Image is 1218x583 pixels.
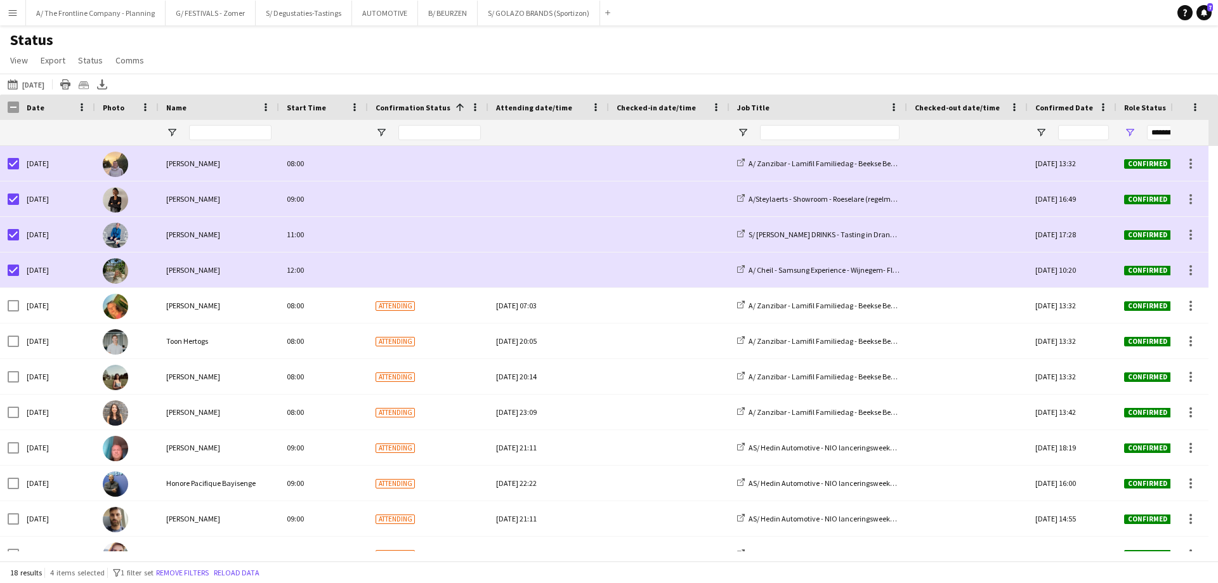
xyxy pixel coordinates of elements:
[166,514,220,523] span: [PERSON_NAME]
[19,501,95,536] div: [DATE]
[749,301,919,310] span: A/ Zanzibar - Lamifil Familiedag - Beekse Bergen (Nl)
[737,549,845,559] a: A/Steylaerts - Showroom - Lier
[103,103,124,112] span: Photo
[166,443,220,452] span: [PERSON_NAME]
[376,408,415,417] span: Attending
[19,466,95,501] div: [DATE]
[496,466,601,501] div: [DATE] 22:22
[121,568,154,577] span: 1 filter set
[496,537,601,572] div: [DATE] 21:44
[27,103,44,112] span: Date
[103,258,128,284] img: Veronica Yesipovitch
[737,230,985,239] a: S/ [PERSON_NAME] DRINKS - Tasting in Drankencentrale [PERSON_NAME]
[19,217,95,252] div: [DATE]
[749,230,985,239] span: S/ [PERSON_NAME] DRINKS - Tasting in Drankencentrale [PERSON_NAME]
[1028,252,1116,287] div: [DATE] 10:20
[1124,372,1171,382] span: Confirmed
[279,324,368,358] div: 08:00
[279,466,368,501] div: 09:00
[279,288,368,323] div: 08:00
[376,443,415,453] span: Attending
[496,359,601,394] div: [DATE] 20:14
[103,294,128,319] img: Emmy Rombaut
[103,187,128,213] img: Nadège Esalo
[737,265,946,275] a: A/ Cheil - Samsung Experience - Wijnegem- Flyeren (30/8+6/9)
[1058,125,1109,140] input: Confirmed Date Filter Input
[737,194,982,204] a: A/Steylaerts - Showroom - Roeselare (regelmatig terugkerende opdracht)
[749,478,1005,488] span: AS/ Hedin Automotive - NIO lanceringsweekend - 30-31/08, 06-07/09 en 13-14/09
[50,568,105,577] span: 4 items selected
[1028,324,1116,358] div: [DATE] 13:32
[376,301,415,311] span: Attending
[376,514,415,524] span: Attending
[1124,127,1136,138] button: Open Filter Menu
[166,265,220,275] span: [PERSON_NAME]
[496,501,601,536] div: [DATE] 21:11
[115,55,144,66] span: Comms
[19,288,95,323] div: [DATE]
[1028,181,1116,216] div: [DATE] 16:49
[76,77,91,92] app-action-btn: Crew files as ZIP
[749,407,919,417] span: A/ Zanzibar - Lamifil Familiedag - Beekse Bergen (Nl)
[749,336,919,346] span: A/ Zanzibar - Lamifil Familiedag - Beekse Bergen (Nl)
[749,514,1005,523] span: AS/ Hedin Automotive - NIO lanceringsweekend - 30-31/08, 06-07/09 en 13-14/09
[1207,3,1213,11] span: 7
[496,288,601,323] div: [DATE] 07:03
[376,103,450,112] span: Confirmation Status
[58,77,73,92] app-action-btn: Print
[737,407,919,417] a: A/ Zanzibar - Lamifil Familiedag - Beekse Bergen (Nl)
[1124,301,1171,311] span: Confirmed
[376,337,415,346] span: Attending
[166,103,187,112] span: Name
[749,265,946,275] span: A/ Cheil - Samsung Experience - Wijnegem- Flyeren (30/8+6/9)
[73,52,108,69] a: Status
[1028,359,1116,394] div: [DATE] 13:32
[279,146,368,181] div: 08:00
[352,1,418,25] button: AUTOMOTIVE
[496,430,601,465] div: [DATE] 21:11
[749,549,845,559] span: A/Steylaerts - Showroom - Lier
[1028,501,1116,536] div: [DATE] 14:55
[41,55,65,66] span: Export
[5,52,33,69] a: View
[279,430,368,465] div: 09:00
[1028,146,1116,181] div: [DATE] 13:32
[749,159,919,168] span: A/ Zanzibar - Lamifil Familiedag - Beekse Bergen (Nl)
[496,395,601,429] div: [DATE] 23:09
[1028,466,1116,501] div: [DATE] 16:00
[103,471,128,497] img: Honore Pacifique Bayisenge
[166,549,220,559] span: [PERSON_NAME]
[166,159,220,168] span: [PERSON_NAME]
[376,127,387,138] button: Open Filter Menu
[1124,230,1171,240] span: Confirmed
[95,77,110,92] app-action-btn: Export XLSX
[19,181,95,216] div: [DATE]
[19,324,95,358] div: [DATE]
[737,336,919,346] a: A/ Zanzibar - Lamifil Familiedag - Beekse Bergen (Nl)
[279,181,368,216] div: 09:00
[211,566,262,580] button: Reload data
[1124,514,1171,524] span: Confirmed
[737,514,1005,523] a: AS/ Hedin Automotive - NIO lanceringsweekend - 30-31/08, 06-07/09 en 13-14/09
[279,217,368,252] div: 11:00
[737,127,749,138] button: Open Filter Menu
[1196,5,1212,20] a: 7
[19,359,95,394] div: [DATE]
[1028,217,1116,252] div: [DATE] 17:28
[19,146,95,181] div: [DATE]
[1124,159,1171,169] span: Confirmed
[287,103,326,112] span: Start Time
[5,77,47,92] button: [DATE]
[110,52,149,69] a: Comms
[1124,408,1171,417] span: Confirmed
[749,443,1005,452] span: AS/ Hedin Automotive - NIO lanceringsweekend - 30-31/08, 06-07/09 en 13-14/09
[376,550,415,560] span: Attending
[166,478,256,488] span: Honore Pacifique Bayisenge
[1035,127,1047,138] button: Open Filter Menu
[103,329,128,355] img: Toon Hertogs
[1124,266,1171,275] span: Confirmed
[166,336,208,346] span: Toon Hertogs
[19,395,95,429] div: [DATE]
[737,103,769,112] span: Job Title
[1028,430,1116,465] div: [DATE] 18:19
